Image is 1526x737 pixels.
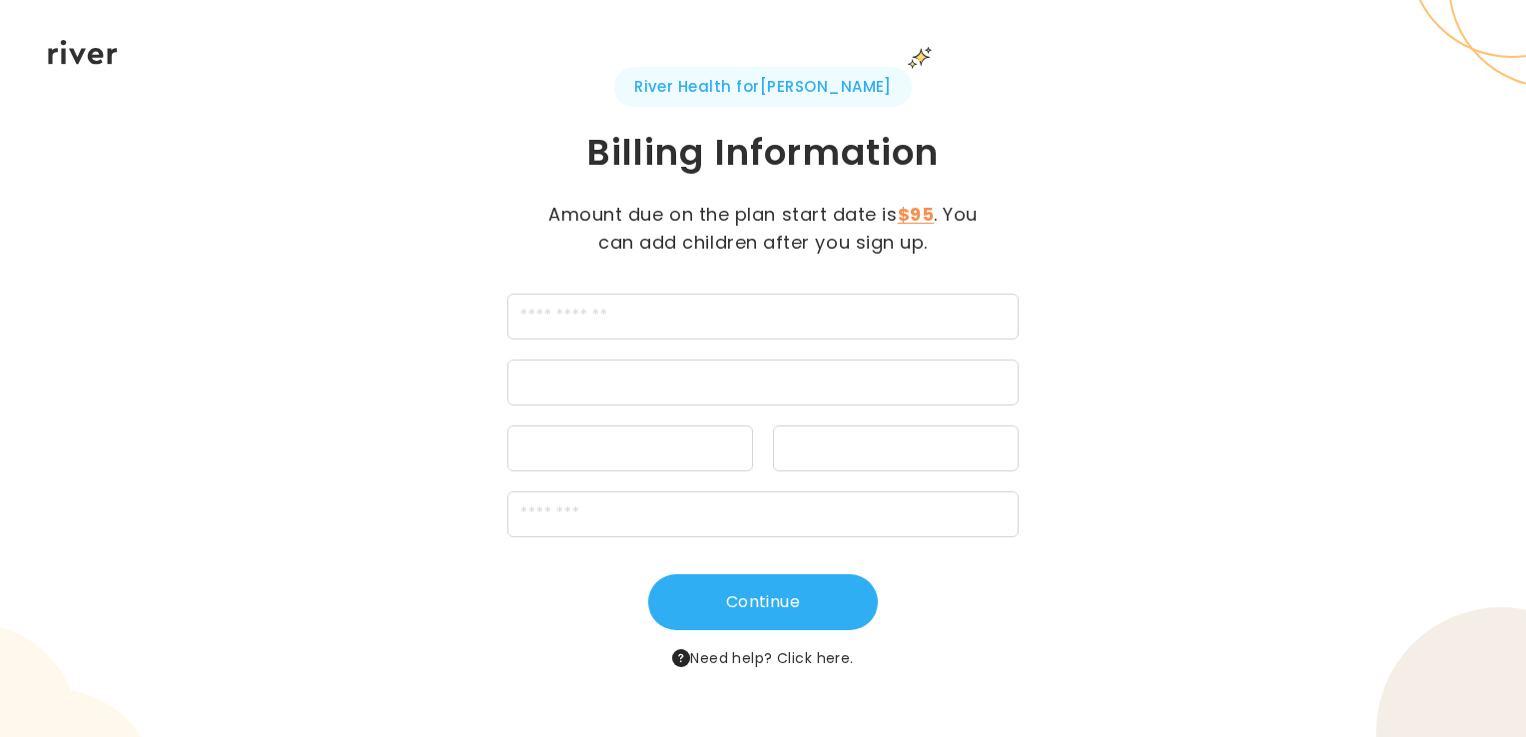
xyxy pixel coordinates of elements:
span: River Health for [PERSON_NAME] [614,67,912,107]
input: zipCode [507,491,1019,537]
button: Continue [648,574,878,630]
input: cardName [507,294,1019,340]
iframe: Secure card number input frame [520,374,1006,393]
strong: $95 [898,202,935,227]
p: Amount due on the plan start date is . You can add children after you sign up. [538,201,988,257]
iframe: Secure expiration date input frame [520,440,740,459]
span: Need help? [672,646,853,670]
iframe: Secure CVC input frame [786,440,1006,459]
h1: Billing Information [397,129,1129,177]
button: Click here. [777,646,854,670]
